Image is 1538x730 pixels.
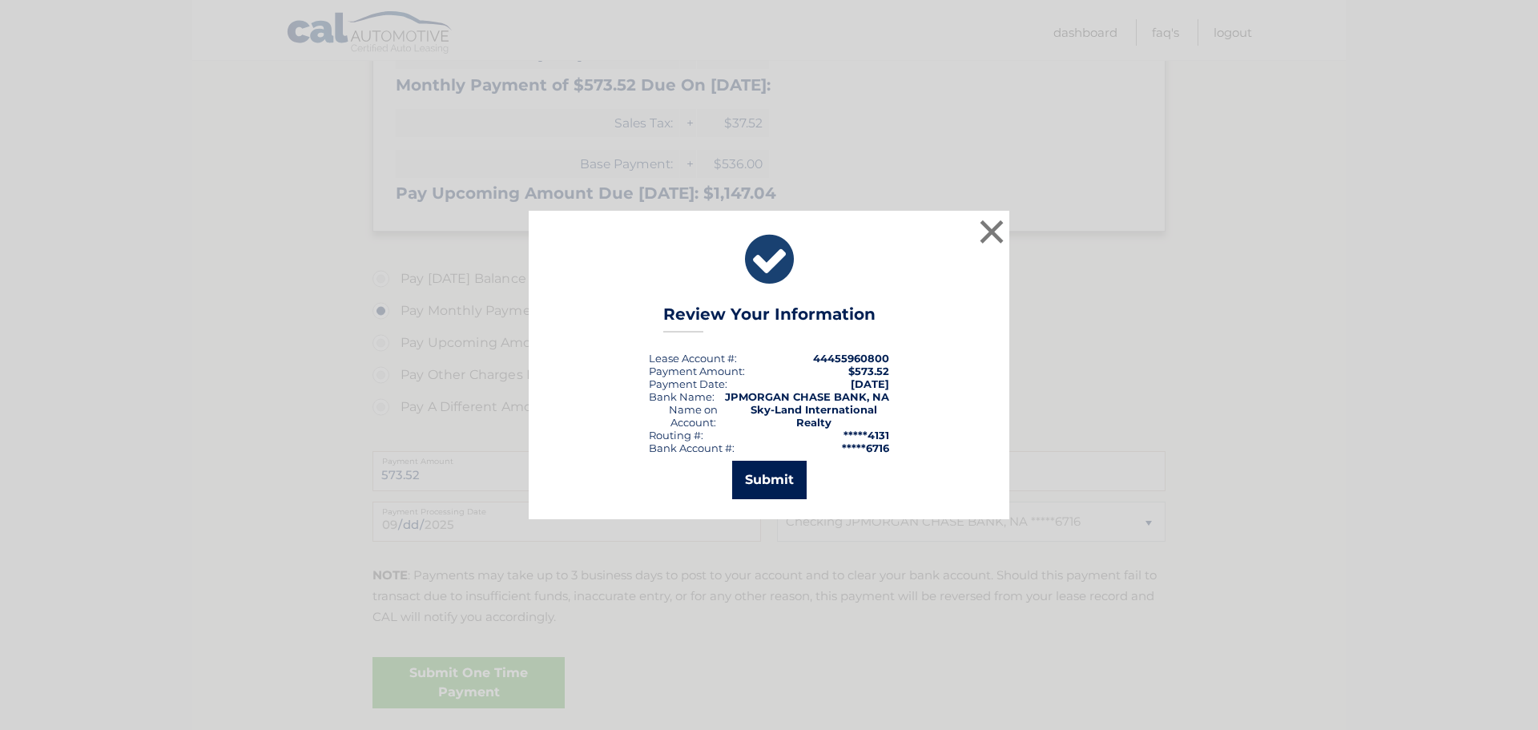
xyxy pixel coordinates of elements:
[649,377,727,390] div: :
[976,216,1008,248] button: ×
[649,390,715,403] div: Bank Name:
[663,305,876,333] h3: Review Your Information
[649,442,735,454] div: Bank Account #:
[751,403,877,429] strong: Sky-Land International Realty
[851,377,889,390] span: [DATE]
[649,403,738,429] div: Name on Account:
[649,365,745,377] div: Payment Amount:
[649,352,737,365] div: Lease Account #:
[813,352,889,365] strong: 44455960800
[725,390,889,403] strong: JPMORGAN CHASE BANK, NA
[649,377,725,390] span: Payment Date
[649,429,703,442] div: Routing #:
[848,365,889,377] span: $573.52
[732,461,807,499] button: Submit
